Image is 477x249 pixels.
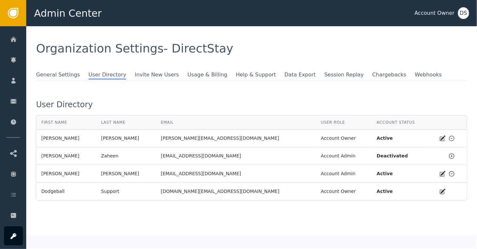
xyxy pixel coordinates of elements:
div: Active [377,188,427,195]
div: Active [377,170,427,177]
div: Active [377,135,427,142]
div: Deactivated [377,153,427,159]
span: Usage & Billing [188,71,228,79]
div: [PERSON_NAME] [41,170,91,177]
span: Organization Settings - DirectStay [36,42,233,55]
span: Data Export [285,71,316,79]
span: General Settings [36,71,80,79]
div: [PERSON_NAME] [101,170,151,177]
div: [PERSON_NAME][EMAIL_ADDRESS][DOMAIN_NAME] [161,135,311,142]
button: DS [458,7,469,19]
div: [PERSON_NAME] [41,153,91,159]
span: Invite New Users [135,71,179,79]
th: First Name [36,115,96,130]
span: Session Replay [324,71,364,79]
div: [PERSON_NAME] [41,135,91,142]
div: Account Admin [321,170,367,177]
div: [DOMAIN_NAME][EMAIL_ADDRESS][DOMAIN_NAME] [161,188,311,195]
div: [EMAIL_ADDRESS][DOMAIN_NAME] [161,153,311,159]
div: Account Owner [321,188,367,195]
th: Account Status [372,115,432,130]
span: Chargebacks [372,71,407,79]
div: Account Admin [321,153,367,159]
th: Email [156,115,316,130]
span: Admin Center [34,6,102,21]
span: Webhooks [415,71,442,79]
th: Last Name [96,115,156,130]
span: Help & Support [236,71,276,79]
div: Support [101,188,151,195]
th: User Role [316,115,372,130]
div: Dodgeball [41,188,91,195]
div: Account Owner [415,9,455,17]
div: Account Owner [321,135,367,142]
div: User Directory [36,101,467,109]
div: Zaheen [101,153,151,159]
div: [PERSON_NAME] [101,135,151,142]
div: [EMAIL_ADDRESS][DOMAIN_NAME] [161,170,311,177]
span: User Directory [89,71,126,79]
